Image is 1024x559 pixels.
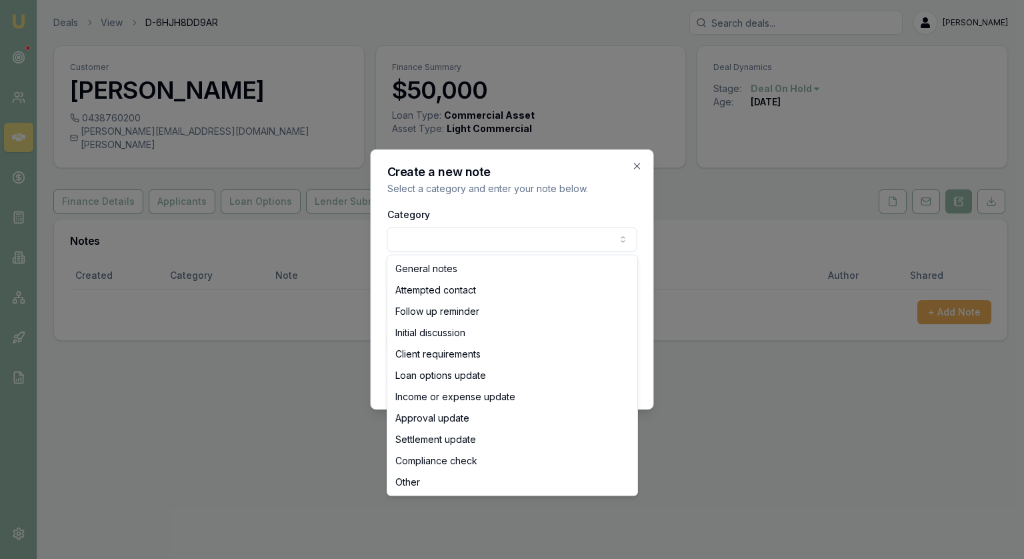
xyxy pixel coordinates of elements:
span: Compliance check [395,454,477,468]
span: Approval update [395,412,469,425]
span: Settlement update [395,433,476,446]
span: Other [395,476,420,489]
span: Initial discussion [395,326,465,340]
span: General notes [395,262,457,275]
span: Loan options update [395,369,486,382]
span: Income or expense update [395,390,515,404]
span: Follow up reminder [395,305,479,318]
span: Client requirements [395,348,481,361]
span: Attempted contact [395,284,476,297]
